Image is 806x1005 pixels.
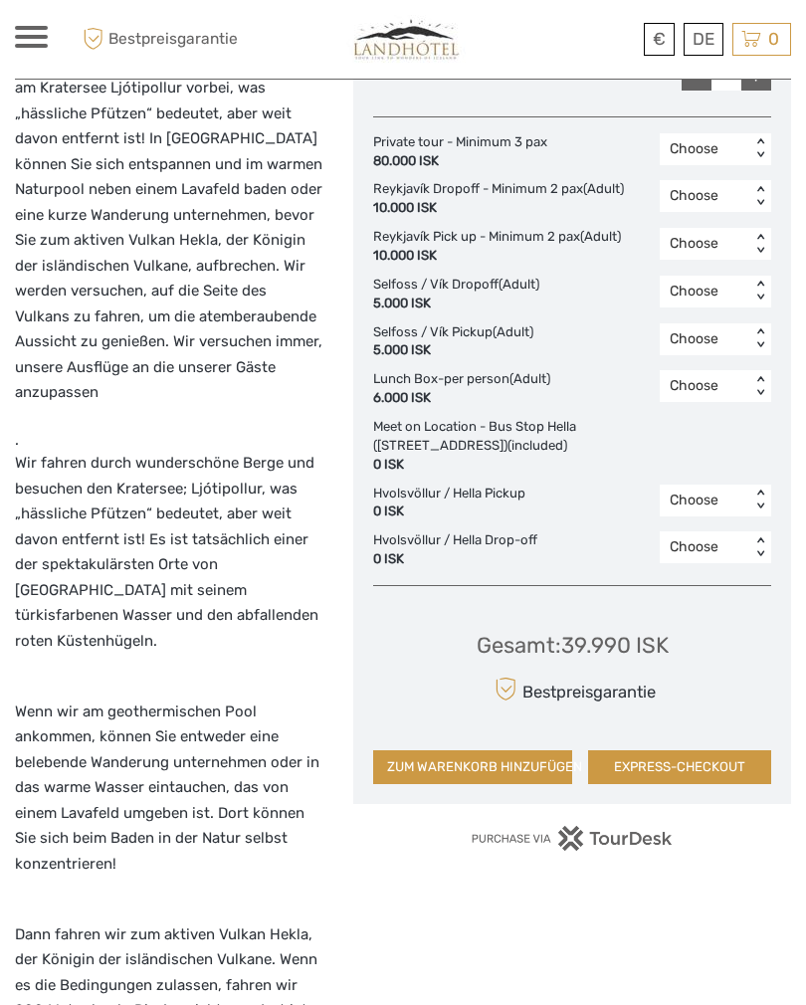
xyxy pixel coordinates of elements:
[670,491,740,510] div: Choose
[338,15,476,64] img: 794-4d1e71b2-5dd0-4a39-8cc1-b0db556bc61e_logo_small.jpg
[752,281,769,301] div: < >
[752,328,769,349] div: < >
[373,531,547,569] div: Hvolsvöllur / Hella Drop-off
[752,138,769,159] div: < >
[373,550,537,569] div: 0 ISK
[670,282,740,301] div: Choose
[752,537,769,558] div: < >
[670,329,740,349] div: Choose
[78,23,238,56] span: Bestpreisgarantie
[752,234,769,255] div: < >
[489,672,655,706] div: Bestpreisgarantie
[373,485,535,522] div: Hvolsvöllur / Hella Pickup
[752,376,769,397] div: < >
[373,276,549,313] div: Selfoss / Vík Dropoff (Adult)
[373,502,525,521] div: 0 ISK
[373,152,547,171] div: 80.000 ISK
[373,133,557,171] div: Private tour - Minimum 3 pax
[15,451,323,654] p: Wir fahren durch wunderschöne Berge und besuchen den Kratersee; Ljótipollur, was „hässliche Pfütz...
[765,29,782,49] span: 0
[373,180,634,218] div: Reykjavík Dropoff - Minimum 2 pax (Adult)
[653,29,666,49] span: €
[752,490,769,510] div: < >
[670,537,740,557] div: Choose
[477,630,669,661] div: Gesamt : 39.990 ISK
[373,323,543,361] div: Selfoss / Vík Pickup (Adult)
[752,186,769,207] div: < >
[373,341,533,360] div: 5.000 ISK
[670,234,740,254] div: Choose
[373,370,560,408] div: Lunch Box-per person (Adult)
[373,199,624,218] div: 10.000 ISK
[373,389,550,408] div: 6.000 ISK
[15,700,323,878] p: Wenn wir am geothermischen Pool ankommen, können Sie entweder eine belebende Wanderung unternehme...
[670,139,740,159] div: Choose
[373,228,631,266] div: Reykjavík Pick up - Minimum 2 pax (Adult)
[684,23,723,56] div: DE
[373,418,672,475] div: Meet on Location - Bus Stop Hella ([STREET_ADDRESS]) (included)
[670,376,740,396] div: Choose
[588,750,771,784] button: EXPRESS-CHECKOUT
[471,826,673,851] img: PurchaseViaTourDesk.png
[373,750,572,784] button: ZUM WARENKORB HINZUFÜGEN
[373,456,662,475] div: 0 ISK
[373,247,621,266] div: 10.000 ISK
[670,186,740,206] div: Choose
[373,295,539,313] div: 5.000 ISK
